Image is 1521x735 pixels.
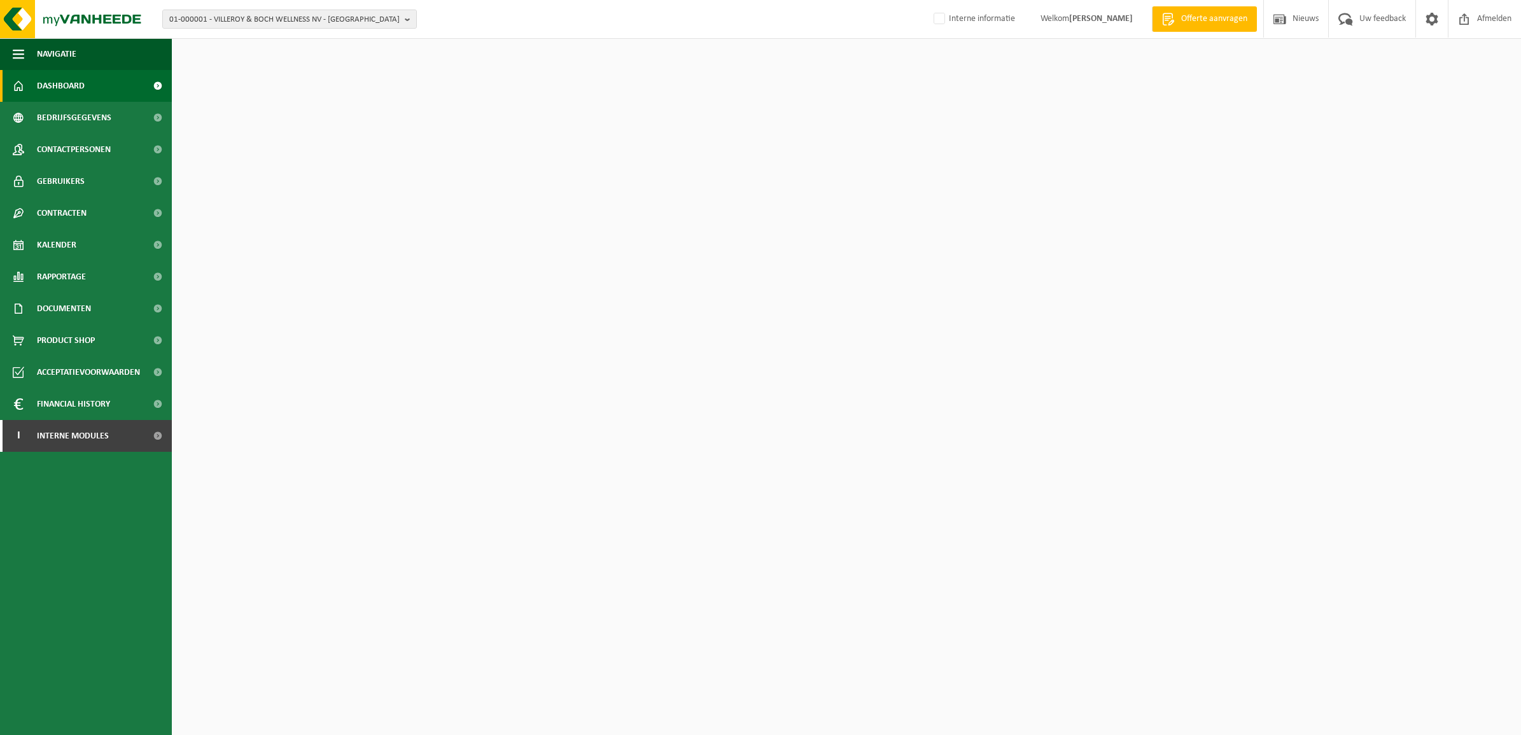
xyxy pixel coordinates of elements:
span: Product Shop [37,325,95,356]
span: Bedrijfsgegevens [37,102,111,134]
span: Navigatie [37,38,76,70]
label: Interne informatie [931,10,1015,29]
span: Rapportage [37,261,86,293]
span: Documenten [37,293,91,325]
a: Offerte aanvragen [1152,6,1257,32]
button: 01-000001 - VILLEROY & BOCH WELLNESS NV - [GEOGRAPHIC_DATA] [162,10,417,29]
strong: [PERSON_NAME] [1069,14,1133,24]
span: Gebruikers [37,165,85,197]
span: Financial History [37,388,110,420]
span: Acceptatievoorwaarden [37,356,140,388]
span: Contracten [37,197,87,229]
span: Kalender [37,229,76,261]
span: Contactpersonen [37,134,111,165]
span: I [13,420,24,452]
span: Interne modules [37,420,109,452]
span: 01-000001 - VILLEROY & BOCH WELLNESS NV - [GEOGRAPHIC_DATA] [169,10,400,29]
span: Offerte aanvragen [1178,13,1251,25]
span: Dashboard [37,70,85,102]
